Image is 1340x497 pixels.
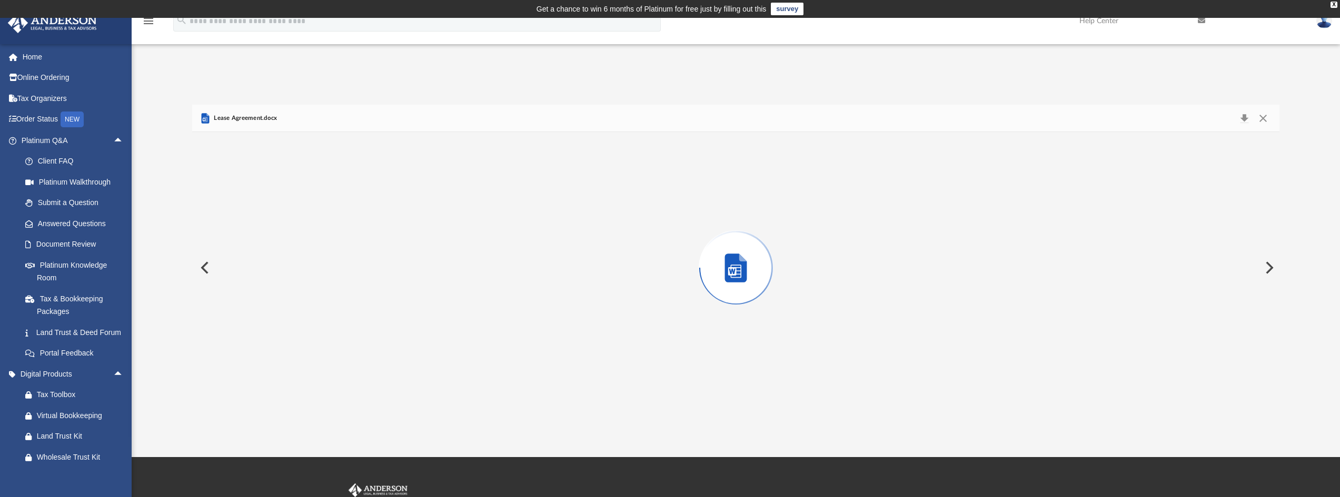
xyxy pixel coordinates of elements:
[192,105,1280,404] div: Preview
[15,234,140,255] a: Document Review
[1254,111,1273,126] button: Close
[212,114,277,123] span: Lease Agreement.docx
[1235,111,1254,126] button: Download
[7,109,140,130] a: Order StatusNEW
[37,430,126,443] div: Land Trust Kit
[15,426,140,447] a: Land Trust Kit
[37,409,126,422] div: Virtual Bookkeeping
[15,288,140,322] a: Tax & Bookkeeping Packages
[142,20,155,27] a: menu
[15,171,140,192] a: Platinum Walkthrough
[15,151,140,172] a: Client FAQ
[15,322,140,343] a: Land Trust & Deed Forum
[15,405,140,426] a: Virtual Bookkeeping
[15,192,140,214] a: Submit a Question
[113,363,134,385] span: arrow_drop_up
[5,13,100,33] img: Anderson Advisors Platinum Portal
[7,46,140,67] a: Home
[15,384,140,405] a: Tax Toolbox
[1331,2,1337,8] div: close
[15,447,140,468] a: Wholesale Trust Kit
[7,363,140,384] a: Digital Productsarrow_drop_up
[37,388,126,401] div: Tax Toolbox
[7,67,140,88] a: Online Ordering
[37,451,126,464] div: Wholesale Trust Kit
[113,130,134,151] span: arrow_drop_up
[15,213,140,234] a: Answered Questions
[537,3,767,15] div: Get a chance to win 6 months of Platinum for free just by filling out this
[1316,13,1332,28] img: User Pic
[1257,253,1280,282] button: Next File
[15,255,140,288] a: Platinum Knowledge Room
[61,111,84,127] div: NEW
[346,483,410,497] img: Anderson Advisors Platinum Portal
[15,343,140,364] a: Portal Feedback
[192,253,215,282] button: Previous File
[771,3,803,15] a: survey
[142,15,155,27] i: menu
[176,14,187,26] i: search
[7,130,140,151] a: Platinum Q&Aarrow_drop_up
[7,88,140,109] a: Tax Organizers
